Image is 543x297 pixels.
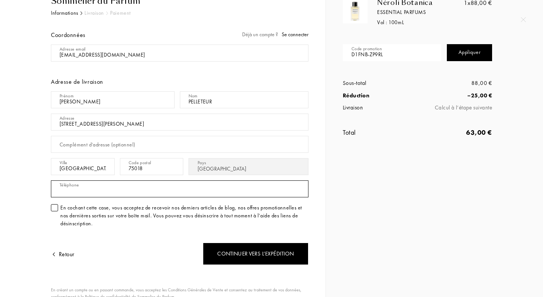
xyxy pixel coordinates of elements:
[521,17,526,22] img: quit_onboard.svg
[282,31,308,38] span: Se connecter
[51,28,86,43] div: Coordonnées
[351,45,382,52] div: Code promotion
[51,251,57,257] img: arrow.png
[60,141,135,149] div: Complément d’adresse (optionnel)
[110,9,130,17] div: Paiement
[60,159,67,166] div: Ville
[242,31,308,38] div: Déjà un compte ?
[198,159,206,166] div: Pays
[60,115,75,122] div: Adresse
[203,243,308,265] div: Continuer vers l’expédition
[60,204,308,228] div: En cochant cette case, vous acceptez de recevoir nos derniers articles de blog, nos offres promot...
[51,250,75,259] div: Retour
[417,127,492,137] div: 63,00 €
[447,44,492,61] div: Appliquer
[343,91,417,100] div: Réduction
[417,79,492,88] div: 88,00 €
[60,46,86,52] div: Adresse email
[51,77,308,86] div: Adresse de livraison
[417,103,492,112] div: Calcul à l’étape suivante
[60,92,74,99] div: Prénom
[129,159,151,166] div: Code postal
[377,8,467,16] div: Essential Parfums
[417,91,492,100] div: – 25,00 €
[106,11,108,15] img: arr_grey.svg
[84,9,104,17] div: Livraison
[345,0,366,22] img: PCK5BTQBZ3.png
[189,92,198,99] div: Nom
[343,79,417,88] div: Sous-total
[343,127,417,137] div: Total
[343,103,417,112] div: Livraison
[377,18,467,26] div: Vol : 100 mL
[80,11,83,15] img: arr_black.svg
[51,9,78,17] div: Informations
[60,182,79,188] div: Téléphone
